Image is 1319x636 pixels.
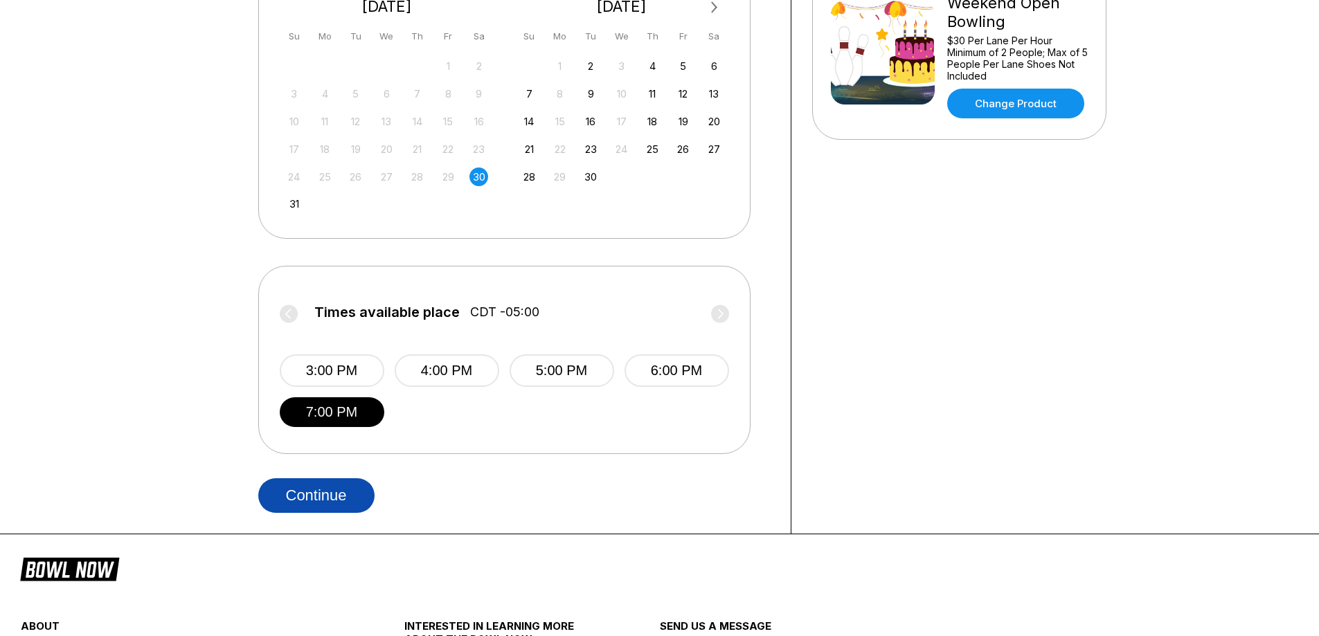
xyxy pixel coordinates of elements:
div: Not available Tuesday, August 26th, 2025 [346,167,365,186]
div: Choose Sunday, August 31st, 2025 [285,194,303,213]
div: Choose Saturday, September 13th, 2025 [705,84,724,103]
div: Not available Monday, September 15th, 2025 [550,112,569,131]
div: Choose Friday, September 5th, 2025 [674,57,692,75]
div: Not available Wednesday, September 10th, 2025 [612,84,631,103]
div: month 2025-08 [283,55,491,214]
div: Not available Sunday, August 3rd, 2025 [285,84,303,103]
div: Not available Tuesday, August 19th, 2025 [346,140,365,158]
div: Not available Monday, August 18th, 2025 [316,140,334,158]
div: Choose Sunday, September 28th, 2025 [520,167,539,186]
div: Not available Friday, August 1st, 2025 [439,57,458,75]
div: Not available Sunday, August 10th, 2025 [285,112,303,131]
div: Not available Friday, August 22nd, 2025 [439,140,458,158]
div: Choose Friday, September 19th, 2025 [674,112,692,131]
div: Tu [346,27,365,46]
div: Not available Wednesday, September 17th, 2025 [612,112,631,131]
button: 5:00 PM [510,354,614,387]
div: Not available Friday, August 29th, 2025 [439,167,458,186]
div: Choose Tuesday, September 16th, 2025 [582,112,600,131]
div: Not available Sunday, August 17th, 2025 [285,140,303,158]
div: Sa [469,27,488,46]
div: Not available Monday, September 22nd, 2025 [550,140,569,158]
div: Not available Saturday, August 23rd, 2025 [469,140,488,158]
div: $30 Per Lane Per Hour Minimum of 2 People; Max of 5 People Per Lane Shoes Not Included [947,35,1088,82]
div: Not available Wednesday, August 27th, 2025 [377,167,396,186]
div: Choose Tuesday, September 23rd, 2025 [582,140,600,158]
div: Sa [705,27,724,46]
div: Not available Thursday, August 14th, 2025 [408,112,427,131]
button: 4:00 PM [395,354,499,387]
div: Fr [439,27,458,46]
div: Not available Saturday, August 2nd, 2025 [469,57,488,75]
div: Choose Saturday, August 30th, 2025 [469,167,488,186]
div: Not available Monday, September 29th, 2025 [550,167,569,186]
div: Not available Thursday, August 21st, 2025 [408,140,427,158]
div: Not available Saturday, August 16th, 2025 [469,112,488,131]
div: We [377,27,396,46]
div: Not available Tuesday, August 5th, 2025 [346,84,365,103]
button: 6:00 PM [625,354,729,387]
div: Not available Wednesday, September 3rd, 2025 [612,57,631,75]
div: Choose Saturday, September 27th, 2025 [705,140,724,158]
button: Continue [258,478,375,513]
div: Not available Thursday, August 28th, 2025 [408,167,427,186]
div: Choose Sunday, September 7th, 2025 [520,84,539,103]
div: Mo [316,27,334,46]
div: Choose Thursday, September 18th, 2025 [643,112,662,131]
div: Th [643,27,662,46]
div: Choose Thursday, September 4th, 2025 [643,57,662,75]
div: Not available Monday, August 25th, 2025 [316,167,334,186]
div: Not available Wednesday, August 13th, 2025 [377,112,396,131]
div: Tu [582,27,600,46]
div: Not available Saturday, August 9th, 2025 [469,84,488,103]
div: Choose Thursday, September 11th, 2025 [643,84,662,103]
div: Fr [674,27,692,46]
div: Not available Sunday, August 24th, 2025 [285,167,303,186]
div: Not available Monday, September 1st, 2025 [550,57,569,75]
div: Choose Thursday, September 25th, 2025 [643,140,662,158]
div: Not available Monday, August 4th, 2025 [316,84,334,103]
div: Mo [550,27,569,46]
div: Choose Saturday, September 20th, 2025 [705,112,724,131]
div: Su [285,27,303,46]
span: CDT -05:00 [470,305,539,320]
div: Not available Wednesday, September 24th, 2025 [612,140,631,158]
div: Choose Tuesday, September 2nd, 2025 [582,57,600,75]
div: Choose Tuesday, September 9th, 2025 [582,84,600,103]
div: Not available Monday, August 11th, 2025 [316,112,334,131]
a: Change Product [947,89,1084,118]
div: Choose Friday, September 26th, 2025 [674,140,692,158]
div: Choose Sunday, September 21st, 2025 [520,140,539,158]
div: Choose Saturday, September 6th, 2025 [705,57,724,75]
div: We [612,27,631,46]
div: Th [408,27,427,46]
span: Times available place [314,305,460,320]
button: 7:00 PM [280,397,384,427]
div: Choose Friday, September 12th, 2025 [674,84,692,103]
div: Not available Thursday, August 7th, 2025 [408,84,427,103]
div: Not available Wednesday, August 20th, 2025 [377,140,396,158]
div: Choose Sunday, September 14th, 2025 [520,112,539,131]
div: Not available Friday, August 8th, 2025 [439,84,458,103]
img: Weekend Open Bowling [831,1,935,105]
div: month 2025-09 [518,55,726,186]
div: Su [520,27,539,46]
div: Choose Tuesday, September 30th, 2025 [582,167,600,186]
div: Not available Tuesday, August 12th, 2025 [346,112,365,131]
div: Not available Wednesday, August 6th, 2025 [377,84,396,103]
div: Not available Monday, September 8th, 2025 [550,84,569,103]
div: Not available Friday, August 15th, 2025 [439,112,458,131]
button: 3:00 PM [280,354,384,387]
